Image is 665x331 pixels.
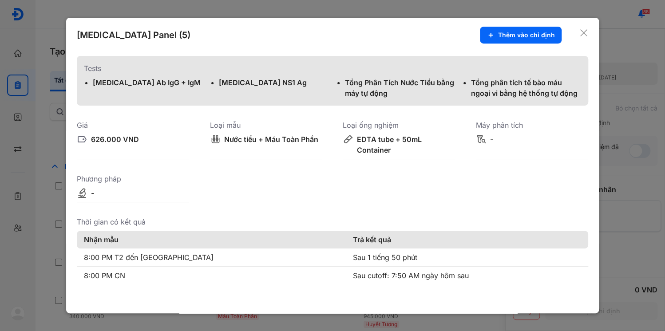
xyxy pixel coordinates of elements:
[490,134,493,145] div: -
[219,77,329,88] div: [MEDICAL_DATA] NS1 Ag
[77,29,190,41] div: [MEDICAL_DATA] Panel (5)
[84,63,581,74] div: Tests
[91,134,139,145] div: 626.000 VND
[77,231,346,248] th: Nhận mẫu
[346,248,588,267] td: Sau 1 tiếng 50 phút
[77,173,189,184] div: Phương pháp
[345,77,455,99] div: Tổng Phân Tích Nước Tiểu bằng máy tự động
[224,134,318,145] div: Nước tiểu + Máu Toàn Phần
[77,248,346,267] td: 8:00 PM T2 đến [GEOGRAPHIC_DATA]
[346,231,588,248] th: Trả kết quả
[93,77,203,88] div: [MEDICAL_DATA] Ab IgG + IgM
[357,134,455,155] div: EDTA tube + 50mL Container
[77,217,588,227] div: Thời gian có kết quả
[471,77,581,99] div: Tổng phân tích tế bào máu ngoại vi bằng hệ thống tự động
[480,27,562,43] button: Thêm vào chỉ định
[476,120,588,130] div: Máy phân tích
[77,120,189,130] div: Giá
[210,120,322,130] div: Loại mẫu
[343,120,455,130] div: Loại ống nghiệm
[91,188,94,198] div: -
[346,267,588,285] td: Sau cutoff: 7:50 AM ngày hôm sau
[77,267,346,285] td: 8:00 PM CN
